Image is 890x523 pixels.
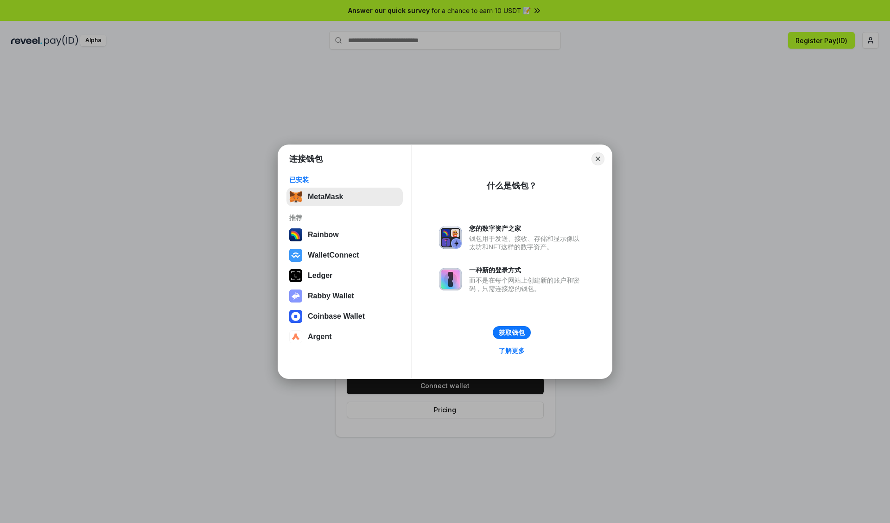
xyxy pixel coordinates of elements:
[308,312,365,321] div: Coinbase Wallet
[286,287,403,305] button: Rabby Wallet
[289,228,302,241] img: svg+xml,%3Csvg%20width%3D%22120%22%20height%3D%22120%22%20viewBox%3D%220%200%20120%20120%22%20fil...
[289,190,302,203] img: svg+xml,%3Csvg%20fill%3D%22none%22%20height%3D%2233%22%20viewBox%3D%220%200%2035%2033%22%20width%...
[439,268,462,290] img: svg+xml,%3Csvg%20xmlns%3D%22http%3A%2F%2Fwww.w3.org%2F2000%2Fsvg%22%20fill%3D%22none%22%20viewBox...
[487,180,537,191] div: 什么是钱包？
[469,224,584,233] div: 您的数字资产之家
[289,269,302,282] img: svg+xml,%3Csvg%20xmlns%3D%22http%3A%2F%2Fwww.w3.org%2F2000%2Fsvg%22%20width%3D%2228%22%20height%3...
[591,152,604,165] button: Close
[289,176,400,184] div: 已安装
[469,266,584,274] div: 一种新的登录方式
[289,153,323,164] h1: 连接钱包
[286,266,403,285] button: Ledger
[286,246,403,265] button: WalletConnect
[493,345,530,357] a: 了解更多
[289,214,400,222] div: 推荐
[286,188,403,206] button: MetaMask
[469,234,584,251] div: 钱包用于发送、接收、存储和显示像以太坊和NFT这样的数字资产。
[308,333,332,341] div: Argent
[289,310,302,323] img: svg+xml,%3Csvg%20width%3D%2228%22%20height%3D%2228%22%20viewBox%3D%220%200%2028%2028%22%20fill%3D...
[308,193,343,201] div: MetaMask
[308,231,339,239] div: Rainbow
[286,328,403,346] button: Argent
[289,290,302,302] img: svg+xml,%3Csvg%20xmlns%3D%22http%3A%2F%2Fwww.w3.org%2F2000%2Fsvg%22%20fill%3D%22none%22%20viewBox...
[493,326,531,339] button: 获取钱包
[289,249,302,262] img: svg+xml,%3Csvg%20width%3D%2228%22%20height%3D%2228%22%20viewBox%3D%220%200%2028%2028%22%20fill%3D...
[286,226,403,244] button: Rainbow
[289,330,302,343] img: svg+xml,%3Csvg%20width%3D%2228%22%20height%3D%2228%22%20viewBox%3D%220%200%2028%2028%22%20fill%3D...
[308,292,354,300] div: Rabby Wallet
[499,347,525,355] div: 了解更多
[439,227,462,249] img: svg+xml,%3Csvg%20xmlns%3D%22http%3A%2F%2Fwww.w3.org%2F2000%2Fsvg%22%20fill%3D%22none%22%20viewBox...
[499,328,525,337] div: 获取钱包
[469,276,584,293] div: 而不是在每个网站上创建新的账户和密码，只需连接您的钱包。
[308,271,332,280] div: Ledger
[286,307,403,326] button: Coinbase Wallet
[308,251,359,259] div: WalletConnect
